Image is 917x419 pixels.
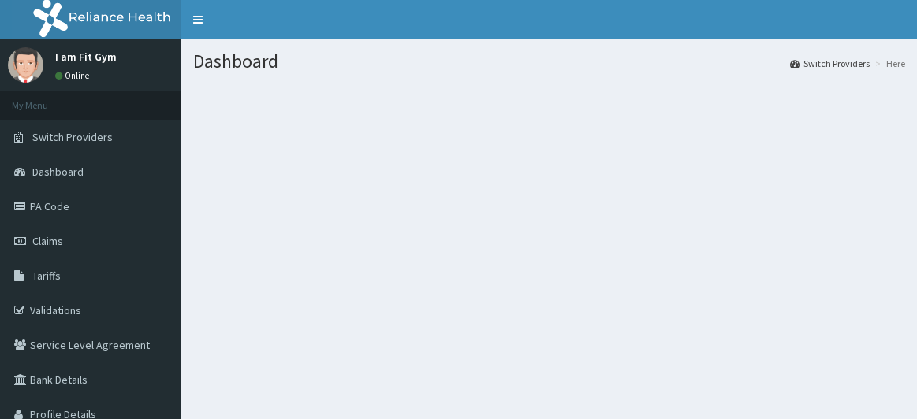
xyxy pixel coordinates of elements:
[32,269,61,283] span: Tariffs
[871,57,905,70] li: Here
[55,70,93,81] a: Online
[32,234,63,248] span: Claims
[8,47,43,83] img: User Image
[193,51,905,72] h1: Dashboard
[55,51,117,62] p: I am Fit Gym
[32,130,113,144] span: Switch Providers
[790,57,870,70] a: Switch Providers
[32,165,84,179] span: Dashboard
